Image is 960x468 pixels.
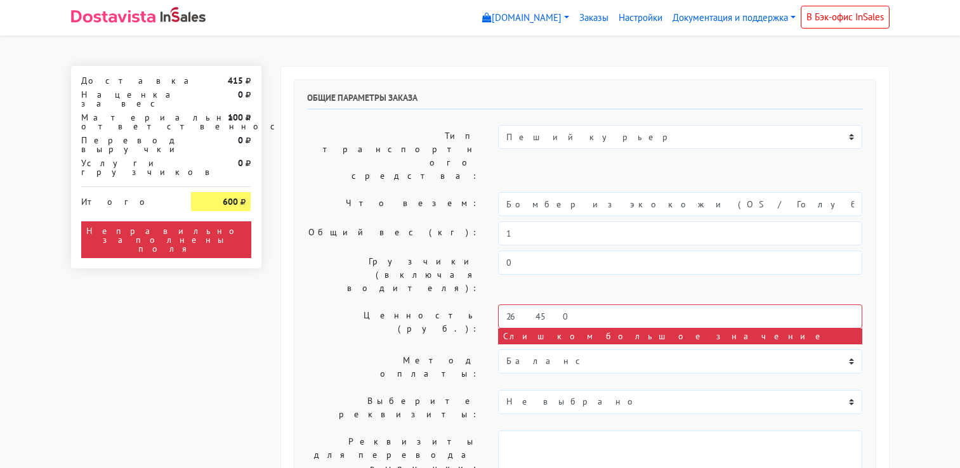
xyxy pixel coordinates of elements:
label: Выберите реквизиты: [298,390,489,426]
strong: 0 [238,134,243,146]
img: InSales [161,7,206,22]
h6: Общие параметры заказа [307,93,863,110]
div: Доставка [72,76,182,85]
label: Ценность (руб.): [298,304,489,344]
div: Неправильно заполнены поля [81,221,251,258]
label: Общий вес (кг): [298,221,489,245]
div: Слишком большое значение [498,328,862,344]
div: Материальная ответственность [72,113,182,131]
div: Наценка за вес [72,90,182,108]
strong: 0 [238,89,243,100]
a: В Бэк-офис InSales [801,6,890,29]
label: Тип транспортного средства: [298,125,489,187]
div: Перевод выручки [72,136,182,153]
strong: 100 [228,112,243,123]
img: Dostavista - срочная курьерская служба доставки [71,10,155,23]
a: [DOMAIN_NAME] [477,6,574,30]
strong: 415 [228,75,243,86]
a: Документация и поддержка [667,6,801,30]
div: Итого [81,192,173,206]
a: Настройки [614,6,667,30]
label: Что везем: [298,192,489,216]
label: Метод оплаты: [298,349,489,385]
strong: 0 [238,157,243,169]
strong: 600 [223,196,238,207]
a: Заказы [574,6,614,30]
div: Услуги грузчиков [72,159,182,176]
label: Грузчики (включая водителя): [298,250,489,299]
